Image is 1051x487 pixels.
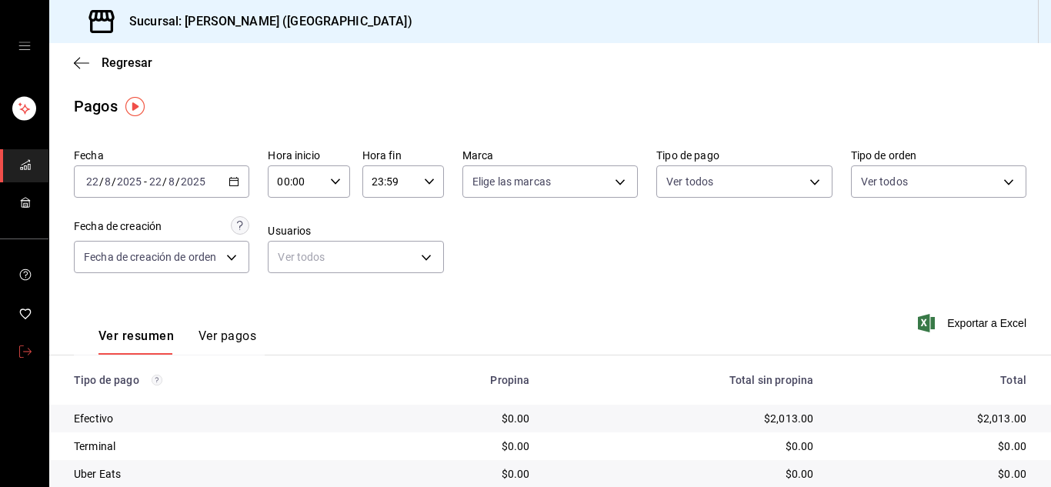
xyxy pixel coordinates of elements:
[838,466,1026,482] div: $0.00
[838,411,1026,426] div: $2,013.00
[199,329,256,355] button: Ver pagos
[125,97,145,116] img: Tooltip marker
[921,314,1026,332] button: Exportar a Excel
[102,55,152,70] span: Regresar
[861,174,908,189] span: Ver todos
[555,411,814,426] div: $2,013.00
[74,411,363,426] div: Efectivo
[98,329,256,355] div: navigation tabs
[462,150,638,161] label: Marca
[555,374,814,386] div: Total sin propina
[268,241,443,273] div: Ver todos
[74,439,363,454] div: Terminal
[116,175,142,188] input: ----
[268,225,443,236] label: Usuarios
[388,411,529,426] div: $0.00
[838,374,1026,386] div: Total
[388,439,529,454] div: $0.00
[148,175,162,188] input: --
[84,249,216,265] span: Fecha de creación de orden
[74,150,249,161] label: Fecha
[74,55,152,70] button: Regresar
[388,466,529,482] div: $0.00
[152,375,162,385] svg: Los pagos realizados con Pay y otras terminales son montos brutos.
[838,439,1026,454] div: $0.00
[117,12,412,31] h3: Sucursal: [PERSON_NAME] ([GEOGRAPHIC_DATA])
[555,466,814,482] div: $0.00
[656,150,832,161] label: Tipo de pago
[555,439,814,454] div: $0.00
[175,175,180,188] span: /
[362,150,444,161] label: Hora fin
[168,175,175,188] input: --
[112,175,116,188] span: /
[180,175,206,188] input: ----
[74,218,162,235] div: Fecha de creación
[99,175,104,188] span: /
[162,175,167,188] span: /
[98,329,174,355] button: Ver resumen
[472,174,551,189] span: Elige las marcas
[268,150,349,161] label: Hora inicio
[104,175,112,188] input: --
[144,175,147,188] span: -
[85,175,99,188] input: --
[74,95,118,118] div: Pagos
[18,40,31,52] button: open drawer
[666,174,713,189] span: Ver todos
[74,374,363,386] div: Tipo de pago
[388,374,529,386] div: Propina
[74,466,363,482] div: Uber Eats
[851,150,1026,161] label: Tipo de orden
